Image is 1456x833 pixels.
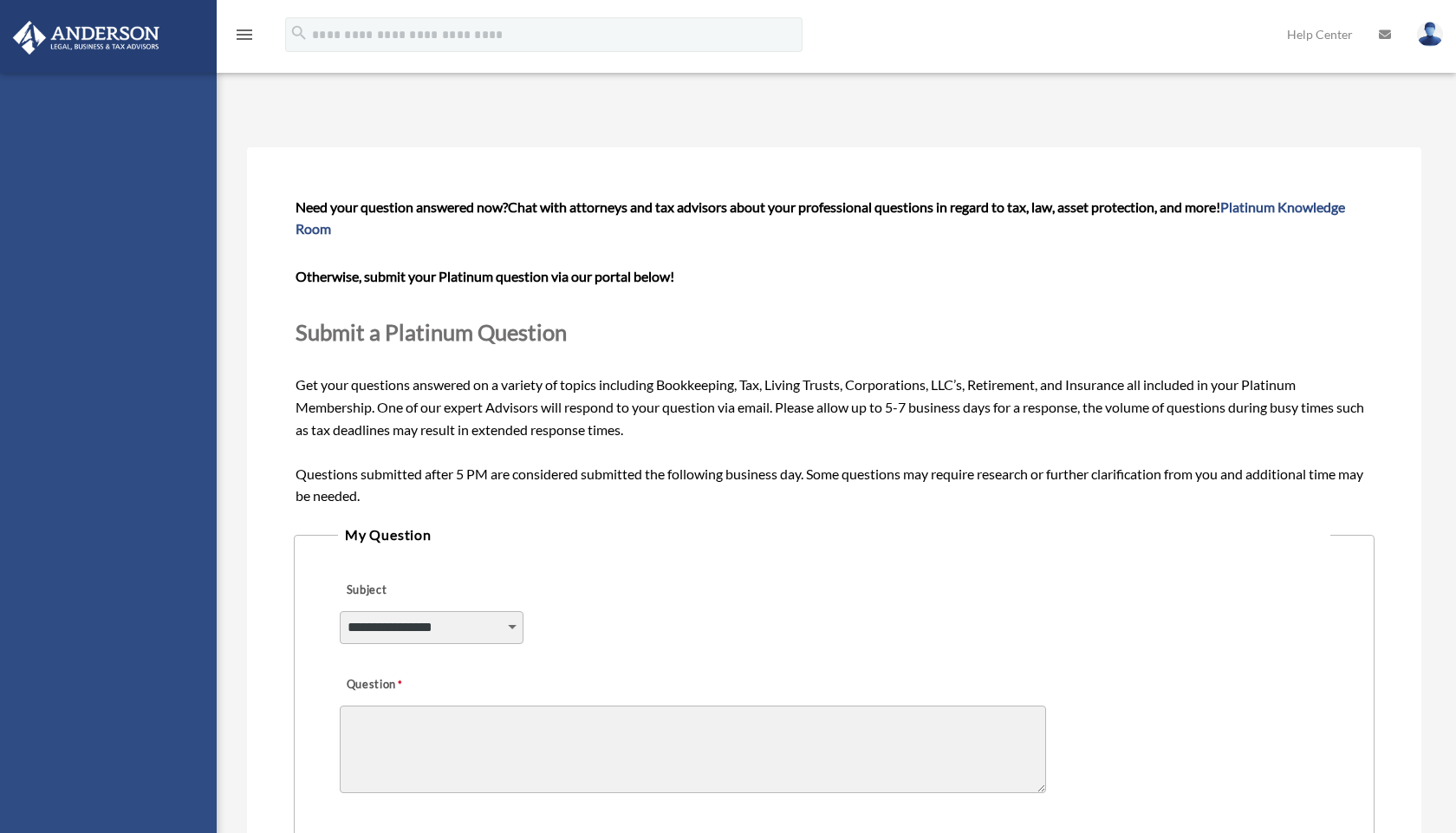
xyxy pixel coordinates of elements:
[296,198,1345,238] span: Chat with attorneys and tax advisors about your professional questions in regard to tax, law, ass...
[296,319,567,345] span: Submit a Platinum Question
[234,30,255,45] a: menu
[234,24,255,45] i: menu
[296,268,674,284] b: Otherwise, submit your Platinum question via our portal below!
[8,21,165,55] img: Anderson Advisors Platinum Portal
[338,523,1330,547] legend: My Question
[340,674,474,698] label: Question
[1417,22,1443,47] img: User Pic
[296,198,1373,504] span: Get your questions answered on a variety of topics including Bookkeeping, Tax, Living Trusts, Cor...
[296,198,508,215] span: Need your question answered now?
[340,579,504,603] label: Subject
[289,23,309,42] i: search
